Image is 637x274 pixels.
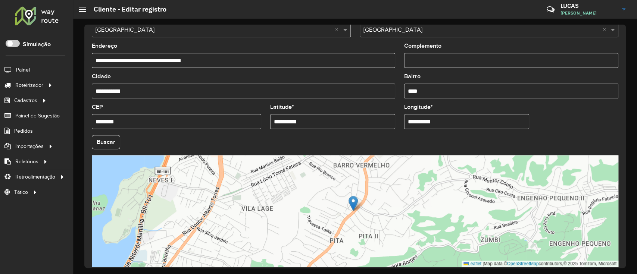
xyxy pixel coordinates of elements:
[15,81,43,89] span: Roteirizador
[92,41,117,50] label: Endereço
[23,40,51,49] label: Simulação
[404,41,441,50] label: Complemento
[15,112,60,120] span: Painel de Sugestão
[92,135,120,149] button: Buscar
[404,72,421,81] label: Bairro
[603,25,609,34] span: Clear all
[86,5,166,13] h2: Cliente - Editar registro
[16,66,30,74] span: Painel
[507,261,539,266] a: OpenStreetMap
[483,261,484,266] span: |
[463,261,481,266] a: Leaflet
[404,103,433,111] label: Longitude
[543,1,559,18] a: Contato Rápido
[14,127,33,135] span: Pedidos
[14,188,28,196] span: Tático
[92,103,103,111] label: CEP
[561,2,616,9] h3: LUCAS
[335,25,341,34] span: Clear all
[349,196,358,211] img: Marker
[561,10,616,16] span: [PERSON_NAME]
[92,72,111,81] label: Cidade
[15,173,55,181] span: Retroalimentação
[14,97,37,104] span: Cadastros
[15,142,44,150] span: Importações
[15,158,38,166] span: Relatórios
[270,103,294,111] label: Latitude
[462,261,618,267] div: Map data © contributors,© 2025 TomTom, Microsoft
